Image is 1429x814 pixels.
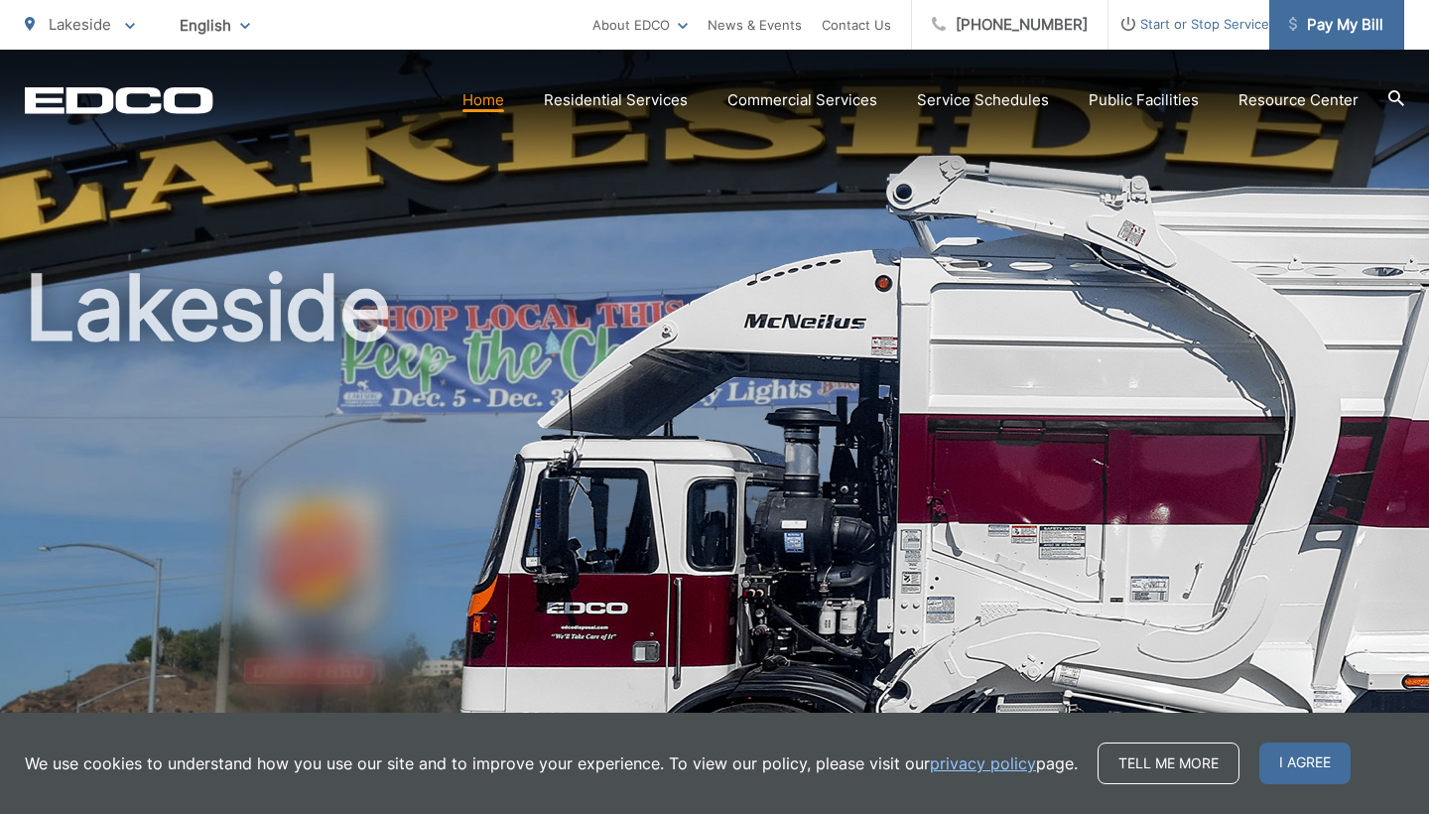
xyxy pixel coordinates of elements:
p: We use cookies to understand how you use our site and to improve your experience. To view our pol... [25,751,1078,775]
a: Residential Services [544,88,688,112]
a: Resource Center [1238,88,1359,112]
a: privacy policy [930,751,1036,775]
a: News & Events [708,13,802,37]
a: EDCD logo. Return to the homepage. [25,86,213,114]
span: Pay My Bill [1289,13,1383,37]
a: Contact Us [822,13,891,37]
span: English [165,8,265,43]
span: Lakeside [49,15,111,34]
a: About EDCO [592,13,688,37]
a: Service Schedules [917,88,1049,112]
a: Commercial Services [727,88,877,112]
a: Home [462,88,504,112]
a: Public Facilities [1089,88,1199,112]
